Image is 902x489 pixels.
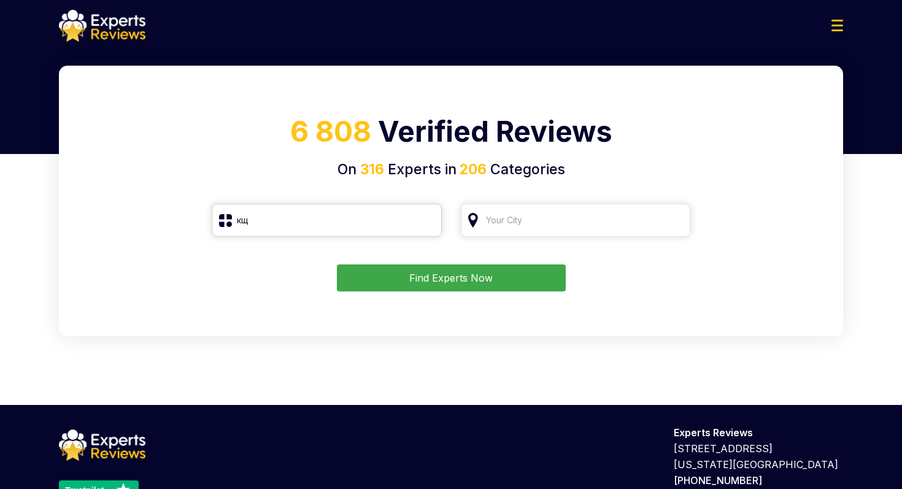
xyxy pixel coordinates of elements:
[457,161,487,178] span: 206
[831,20,843,31] img: Menu Icon
[360,161,384,178] span: 316
[461,204,691,237] input: Your City
[74,159,828,180] h4: On Experts in Categories
[290,114,371,148] span: 6 808
[337,264,566,291] button: Find Experts Now
[74,110,828,159] h1: Verified Reviews
[59,10,145,42] img: logo
[674,472,843,488] p: [PHONE_NUMBER]
[59,429,145,461] img: logo
[674,425,843,441] p: Experts Reviews
[212,204,442,237] input: Search Category
[674,456,843,472] p: [US_STATE][GEOGRAPHIC_DATA]
[674,441,843,456] p: [STREET_ADDRESS]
